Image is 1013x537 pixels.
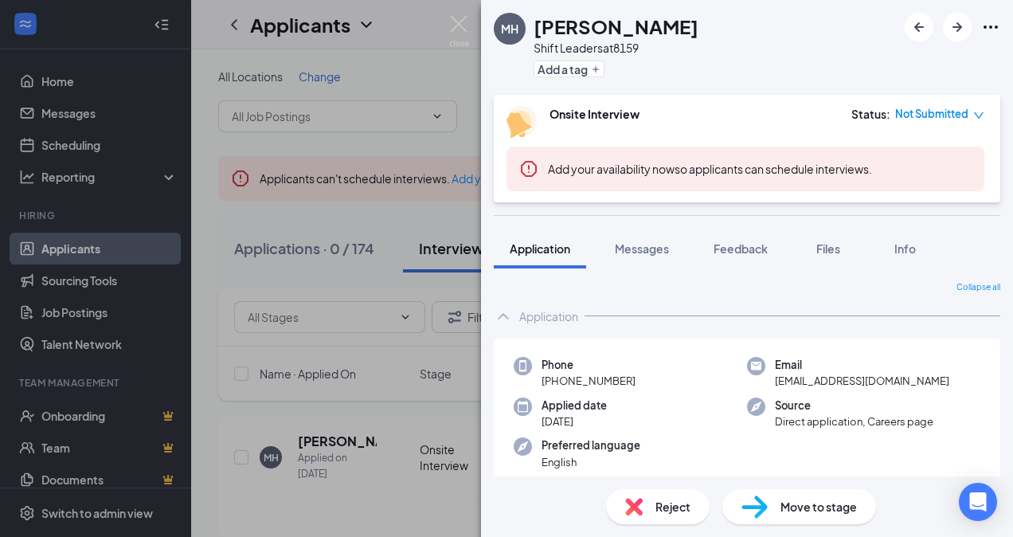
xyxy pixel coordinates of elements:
[519,159,538,178] svg: Error
[550,107,639,121] b: Onsite Interview
[542,414,607,429] span: [DATE]
[501,21,518,37] div: MH
[775,414,933,429] span: Direct application, Careers page
[948,18,967,37] svg: ArrowRight
[542,437,640,453] span: Preferred language
[851,106,890,122] div: Status :
[534,13,698,40] h1: [PERSON_NAME]
[510,241,570,256] span: Application
[981,18,1000,37] svg: Ellipses
[956,281,1000,294] span: Collapse all
[534,61,604,77] button: PlusAdd a tag
[534,40,698,56] div: Shift Leaders at 8159
[655,498,690,515] span: Reject
[775,357,949,373] span: Email
[959,483,997,521] div: Open Intercom Messenger
[905,13,933,41] button: ArrowLeftNew
[615,241,669,256] span: Messages
[775,398,933,414] span: Source
[816,241,840,256] span: Files
[775,373,949,389] span: [EMAIL_ADDRESS][DOMAIN_NAME]
[591,65,600,74] svg: Plus
[895,106,968,122] span: Not Submitted
[973,110,984,121] span: down
[542,398,607,414] span: Applied date
[894,241,916,256] span: Info
[494,307,513,326] svg: ChevronUp
[519,308,578,324] div: Application
[943,13,972,41] button: ArrowRight
[548,162,872,176] span: so applicants can schedule interviews.
[714,241,768,256] span: Feedback
[542,357,636,373] span: Phone
[542,454,640,470] span: English
[780,498,857,515] span: Move to stage
[542,373,636,389] span: [PHONE_NUMBER]
[548,161,675,177] button: Add your availability now
[909,18,929,37] svg: ArrowLeftNew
